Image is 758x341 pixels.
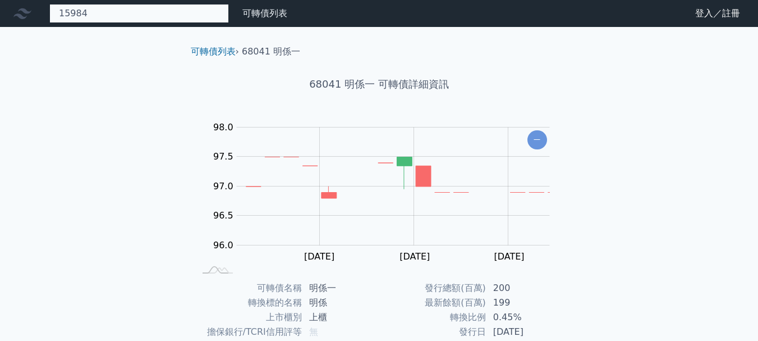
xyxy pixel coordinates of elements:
[213,151,233,162] tspan: 97.5
[242,8,287,19] a: 可轉債列表
[379,281,486,295] td: 發行總額(百萬)
[49,4,229,23] input: 搜尋可轉債 代號／名稱
[182,76,577,92] h1: 68041 明係一 可轉債詳細資訊
[379,325,486,339] td: 發行日
[213,210,233,221] tspan: 96.5
[213,240,233,251] tspan: 96.0
[302,281,379,295] td: 明係一
[191,46,236,57] a: 可轉債列表
[195,310,302,325] td: 上市櫃別
[486,325,563,339] td: [DATE]
[189,122,566,262] g: Chart
[302,295,379,310] td: 明係
[309,326,318,337] span: 無
[399,251,430,262] tspan: [DATE]
[379,310,486,325] td: 轉換比例
[302,310,379,325] td: 上櫃
[379,295,486,310] td: 最新餘額(百萬)
[191,45,239,58] li: ›
[242,45,300,58] li: 68041 明係一
[195,295,302,310] td: 轉換標的名稱
[486,310,563,325] td: 0.45%
[213,122,233,133] tspan: 98.0
[494,251,524,262] tspan: [DATE]
[686,4,749,22] a: 登入／註冊
[486,281,563,295] td: 200
[195,281,302,295] td: 可轉債名稱
[213,181,233,192] tspan: 97.0
[702,287,758,341] iframe: Chat Widget
[486,295,563,310] td: 199
[702,287,758,341] div: 聊天小工具
[195,325,302,339] td: 擔保銀行/TCRI信用評等
[304,251,334,262] tspan: [DATE]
